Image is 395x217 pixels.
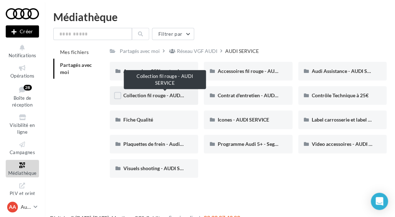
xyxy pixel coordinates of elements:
button: Filtrer par [152,28,194,40]
span: Video accessoires - AUDI SERVICE [312,141,389,147]
span: Contrôle Technique à 25€ [312,92,369,98]
span: Boîte de réception [12,95,33,108]
span: Visibilité en ligne [10,122,35,135]
span: Visuels shooting - AUDI SERVICE [123,165,197,171]
span: AA [9,203,16,211]
a: Campagnes [6,139,39,157]
div: Médiathèque [53,11,386,22]
span: Accessoires fil rouge - AUDI SERVICE [217,68,300,74]
a: Visibilité en ligne [6,112,39,136]
a: AA Audi [GEOGRAPHIC_DATA] [6,200,39,214]
div: Collection fil rouge - AUDI SERVICE [124,70,206,89]
span: Accessoires 25% septembre - AUDI SERVICE [123,68,222,74]
a: Boîte de réception28 [6,83,39,109]
div: 28 [24,85,32,90]
a: PLV et print personnalisable [6,180,39,211]
a: Médiathèque [6,160,39,177]
div: Réseau VGF AUDI [177,48,217,55]
span: Plaquettes de frein - Audi Service [123,141,197,147]
a: Opérations [6,63,39,80]
button: Créer [6,25,39,38]
div: Partagés avec moi [120,48,160,55]
span: Contrat d'entretien - AUDI SERVICE [217,92,297,98]
button: Notifications [6,42,39,60]
div: AUDI SERVICE [225,48,259,55]
p: Audi [GEOGRAPHIC_DATA] [21,203,31,211]
span: Opérations [10,73,34,79]
div: Nouvelle campagne [6,25,39,38]
span: PLV et print personnalisable [9,189,36,209]
span: Audi Assistance - AUDI SERVICE [312,68,384,74]
span: Médiathèque [8,170,37,176]
span: Collection fil rouge - AUDI SERVICE [123,92,203,98]
span: Campagnes [10,149,35,155]
span: Partagés avec moi [60,62,92,75]
span: Notifications [9,53,36,58]
span: Icones - AUDI SERVICE [217,117,269,123]
span: Mes fichiers [60,49,89,55]
span: Fiche Qualité [123,117,153,123]
div: Open Intercom Messenger [371,193,388,210]
span: Programme Audi 5+ - Segments 2&3 - AUDI SERVICE [217,141,335,147]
